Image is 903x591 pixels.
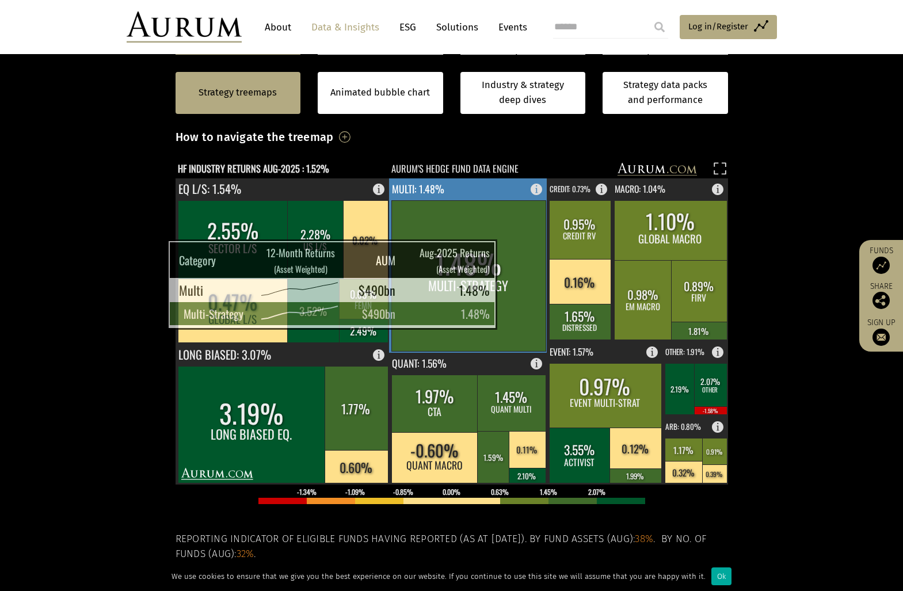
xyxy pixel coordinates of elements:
div: Ok [711,567,731,585]
span: 38% [635,533,653,545]
input: Submit [648,16,671,39]
a: Data & Insights [306,17,385,38]
a: About [259,17,297,38]
img: Sign up to our newsletter [872,329,890,346]
a: Industry & strategy deep dives [460,72,586,114]
img: Access Funds [872,257,890,274]
a: Solutions [430,17,484,38]
a: ESG [394,17,422,38]
div: Share [865,283,897,309]
h3: How to navigate the treemap [176,127,334,147]
a: Log in/Register [680,15,777,39]
img: Aurum [127,12,242,43]
a: Events [493,17,527,38]
span: 32% [237,548,254,560]
h5: Reporting indicator of eligible funds having reported (as at [DATE]). By fund assets (Aug): . By ... [176,532,728,562]
a: Strategy treemaps [199,85,277,100]
img: Share this post [872,292,890,309]
a: Animated bubble chart [330,85,430,100]
span: Log in/Register [688,20,748,33]
a: Strategy data packs and performance [603,72,728,114]
a: Sign up [865,318,897,346]
a: Funds [865,246,897,274]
